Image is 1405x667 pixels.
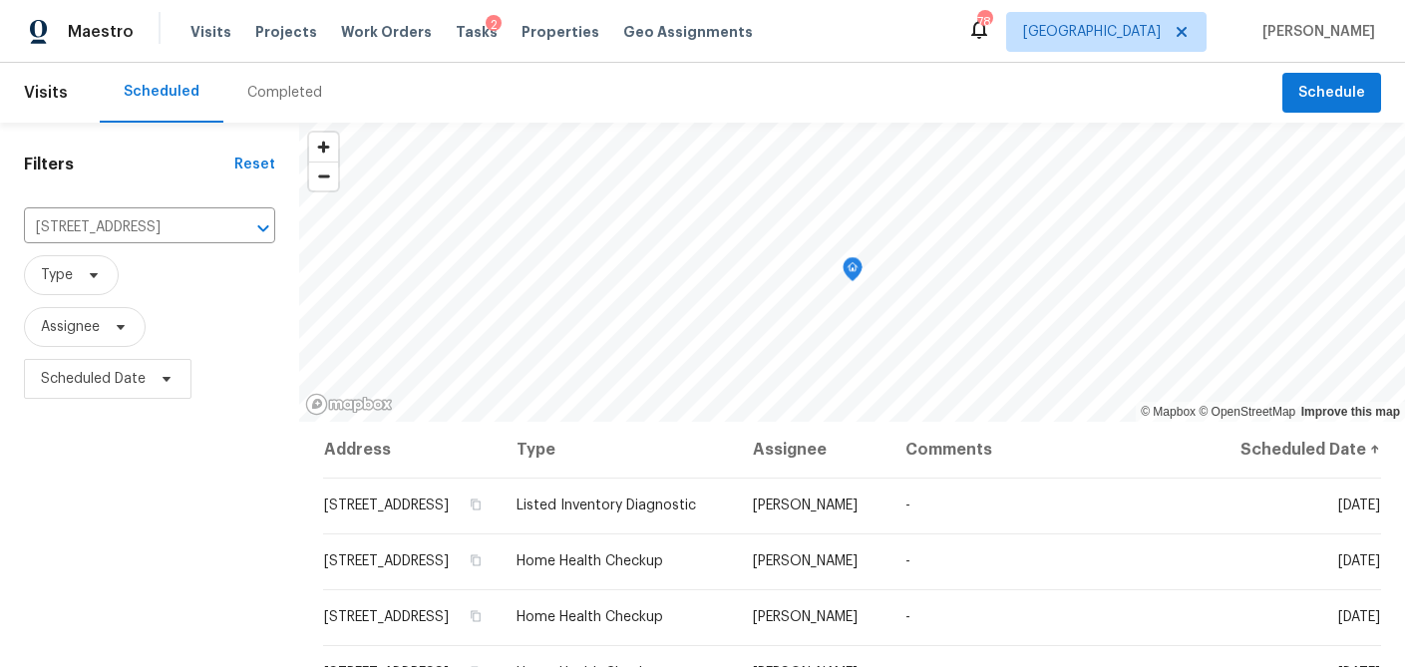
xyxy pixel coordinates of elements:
button: Copy Address [467,551,485,569]
div: Completed [247,83,322,103]
span: [STREET_ADDRESS] [324,610,449,624]
span: Work Orders [341,22,432,42]
a: OpenStreetMap [1199,405,1295,419]
span: - [905,499,910,512]
span: Schedule [1298,81,1365,106]
th: Type [501,422,736,478]
button: Copy Address [467,496,485,513]
span: Tasks [456,25,498,39]
span: Visits [190,22,231,42]
span: - [905,554,910,568]
a: Mapbox homepage [305,393,393,416]
span: [DATE] [1338,610,1380,624]
canvas: Map [299,123,1405,422]
span: [PERSON_NAME] [753,554,858,568]
th: Comments [889,422,1207,478]
a: Mapbox [1141,405,1196,419]
span: Listed Inventory Diagnostic [517,499,696,512]
div: Scheduled [124,82,199,102]
button: Zoom out [309,162,338,190]
button: Schedule [1282,73,1381,114]
span: [STREET_ADDRESS] [324,499,449,512]
h1: Filters [24,155,234,174]
a: Improve this map [1301,405,1400,419]
th: Scheduled Date ↑ [1207,422,1381,478]
span: - [905,610,910,624]
input: Search for an address... [24,212,219,243]
span: Scheduled Date [41,369,146,389]
span: Projects [255,22,317,42]
span: Properties [522,22,599,42]
span: [DATE] [1338,499,1380,512]
th: Address [323,422,501,478]
span: [PERSON_NAME] [1254,22,1375,42]
span: Visits [24,71,68,115]
span: [STREET_ADDRESS] [324,554,449,568]
th: Assignee [737,422,889,478]
div: 2 [486,15,502,35]
span: [GEOGRAPHIC_DATA] [1023,22,1161,42]
span: Home Health Checkup [517,610,663,624]
button: Copy Address [467,607,485,625]
span: Home Health Checkup [517,554,663,568]
span: [PERSON_NAME] [753,499,858,512]
button: Open [249,214,277,242]
span: Zoom out [309,163,338,190]
span: Type [41,265,73,285]
button: Zoom in [309,133,338,162]
div: 78 [977,12,991,32]
span: Geo Assignments [623,22,753,42]
span: [PERSON_NAME] [753,610,858,624]
span: [DATE] [1338,554,1380,568]
div: Reset [234,155,275,174]
span: Assignee [41,317,100,337]
div: Map marker [843,257,863,288]
span: Maestro [68,22,134,42]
